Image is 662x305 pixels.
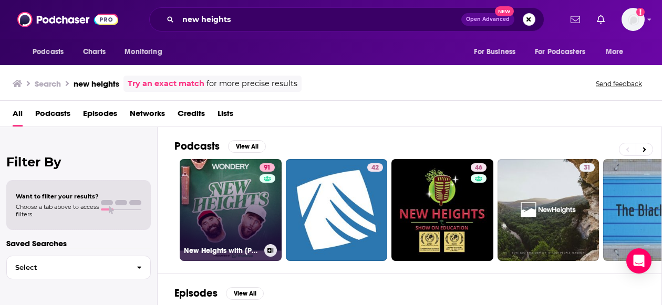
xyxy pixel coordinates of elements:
h3: new heights [74,79,119,89]
span: Select [7,264,128,271]
span: 31 [584,163,591,173]
a: 31 [498,159,599,261]
a: Show notifications dropdown [566,10,584,28]
a: Podcasts [35,105,70,127]
a: Episodes [83,105,117,127]
button: open menu [25,42,77,62]
button: open menu [528,42,601,62]
h3: Search [35,79,61,89]
a: 42 [367,163,383,172]
div: Search podcasts, credits, & more... [149,7,544,31]
span: Podcasts [33,45,64,59]
h2: Filter By [6,154,151,170]
a: 42 [286,159,388,261]
h3: New Heights with [PERSON_NAME] & [PERSON_NAME] [184,246,260,255]
button: open menu [467,42,529,62]
span: New [495,6,514,16]
a: Show notifications dropdown [593,10,609,28]
a: Lists [218,105,233,127]
span: Want to filter your results? [16,193,99,200]
h2: Podcasts [174,140,220,153]
a: 46 [471,163,487,172]
a: Try an exact match [128,78,204,90]
button: Send feedback [593,79,645,88]
a: 31 [580,163,595,172]
span: 91 [264,163,271,173]
span: 46 [475,163,482,173]
svg: Add a profile image [636,8,645,16]
span: Monitoring [125,45,162,59]
span: Charts [83,45,106,59]
button: open menu [598,42,637,62]
button: View All [228,140,266,153]
a: EpisodesView All [174,287,264,300]
div: Open Intercom Messenger [626,248,651,274]
img: Podchaser - Follow, Share and Rate Podcasts [17,9,118,29]
button: View All [226,287,264,300]
span: Choose a tab above to access filters. [16,203,99,218]
span: Open Advanced [466,17,510,22]
a: Credits [178,105,205,127]
a: 46 [391,159,493,261]
input: Search podcasts, credits, & more... [178,11,461,28]
span: Logged in as lorlinskyyorkshire [622,8,645,31]
a: Charts [76,42,112,62]
h2: Episodes [174,287,218,300]
span: 42 [371,163,379,173]
button: open menu [117,42,175,62]
a: Networks [130,105,165,127]
span: for more precise results [206,78,297,90]
a: PodcastsView All [174,140,266,153]
button: Show profile menu [622,8,645,31]
a: 91New Heights with [PERSON_NAME] & [PERSON_NAME] [180,159,282,261]
p: Saved Searches [6,238,151,248]
button: Open AdvancedNew [461,13,514,26]
span: For Podcasters [535,45,585,59]
a: 91 [260,163,275,172]
span: For Business [474,45,515,59]
img: User Profile [622,8,645,31]
a: All [13,105,23,127]
button: Select [6,256,151,279]
span: More [606,45,624,59]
